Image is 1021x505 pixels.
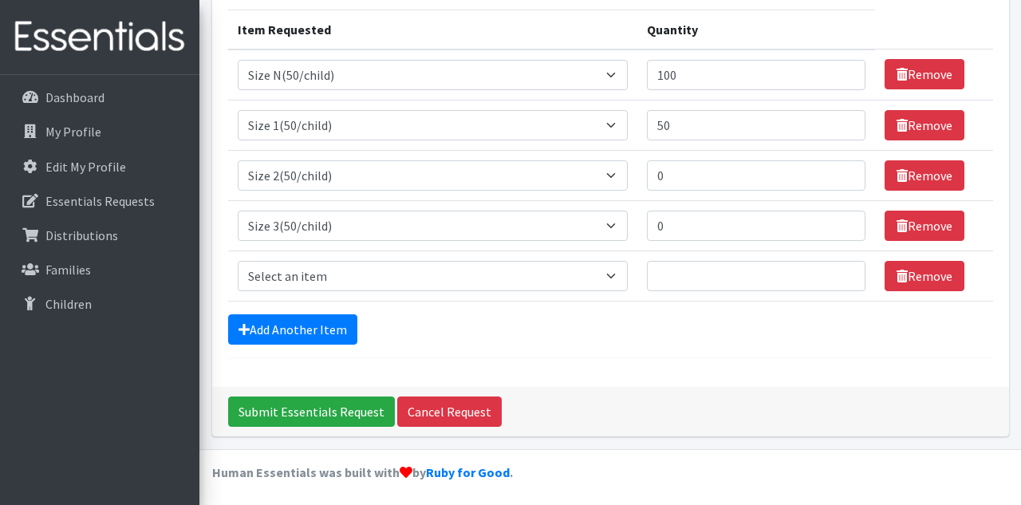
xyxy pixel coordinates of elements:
[6,185,193,217] a: Essentials Requests
[45,159,126,175] p: Edit My Profile
[6,10,193,64] img: HumanEssentials
[6,254,193,286] a: Families
[45,227,118,243] p: Distributions
[45,124,101,140] p: My Profile
[45,89,104,105] p: Dashboard
[885,261,964,291] a: Remove
[6,116,193,148] a: My Profile
[228,397,395,427] input: Submit Essentials Request
[885,211,964,241] a: Remove
[45,262,91,278] p: Families
[397,397,502,427] a: Cancel Request
[45,296,92,312] p: Children
[885,110,964,140] a: Remove
[6,288,193,320] a: Children
[885,59,964,89] a: Remove
[6,81,193,113] a: Dashboard
[228,314,357,345] a: Add Another Item
[212,464,513,480] strong: Human Essentials was built with by .
[426,464,510,480] a: Ruby for Good
[6,219,193,251] a: Distributions
[885,160,964,191] a: Remove
[637,10,875,49] th: Quantity
[45,193,155,209] p: Essentials Requests
[6,151,193,183] a: Edit My Profile
[228,10,638,49] th: Item Requested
